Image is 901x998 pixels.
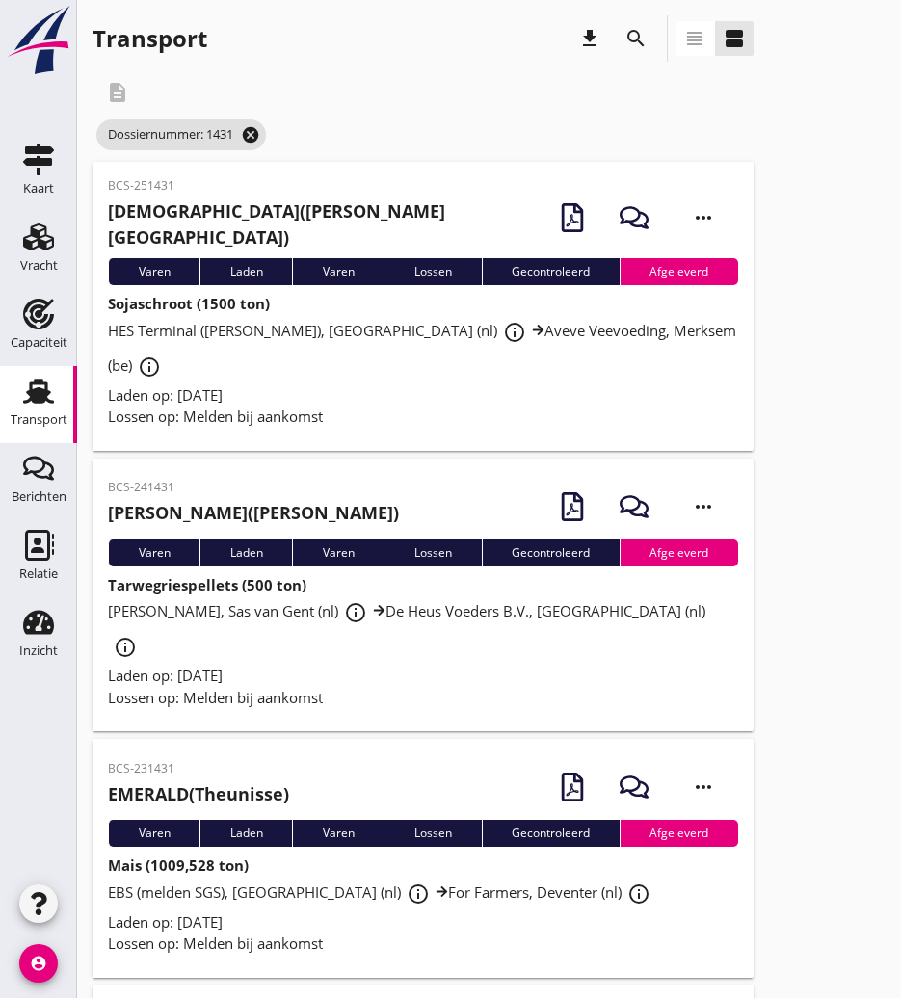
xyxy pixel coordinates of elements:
span: HES Terminal ([PERSON_NAME]), [GEOGRAPHIC_DATA] (nl) Aveve Veevoeding, Merksem (be) [108,321,736,375]
strong: Sojaschroot (1500 ton) [108,294,270,313]
div: Gecontroleerd [482,258,620,285]
div: Berichten [12,490,66,503]
i: more_horiz [676,480,730,534]
i: info_outline [627,882,650,906]
strong: Tarwegriespellets (500 ton) [108,575,306,594]
div: Kaart [23,182,54,195]
div: Lossen [384,258,481,285]
span: Lossen op: Melden bij aankomst [108,407,323,426]
i: more_horiz [676,760,730,814]
div: Capaciteit [11,336,67,349]
div: Varen [108,258,199,285]
a: BCS-231431EMERALD(Theunisse)VarenLadenVarenLossenGecontroleerdAfgeleverdMais (1009,528 ton)EBS (m... [93,739,754,978]
i: info_outline [407,882,430,906]
span: Laden op: [DATE] [108,912,223,932]
a: BCS-251431[DEMOGRAPHIC_DATA]([PERSON_NAME][GEOGRAPHIC_DATA])VarenLadenVarenLossenGecontroleerdAfg... [93,162,754,451]
i: more_horiz [676,191,730,245]
strong: [PERSON_NAME] [108,501,248,524]
i: cancel [241,125,260,144]
i: view_agenda [723,27,746,50]
div: Laden [199,539,292,566]
div: Afgeleverd [620,820,738,847]
i: search [624,27,648,50]
div: Laden [199,258,292,285]
div: Varen [108,820,199,847]
p: BCS-241431 [108,479,399,496]
strong: EMERALD [108,782,189,805]
i: download [578,27,601,50]
div: Afgeleverd [620,539,738,566]
span: Laden op: [DATE] [108,385,223,405]
div: Gecontroleerd [482,539,620,566]
span: Lossen op: Melden bij aankomst [108,688,323,707]
img: logo-small.a267ee39.svg [4,5,73,76]
span: [PERSON_NAME], Sas van Gent (nl) De Heus Voeders B.V., [GEOGRAPHIC_DATA] (nl) [108,601,705,655]
i: view_headline [683,27,706,50]
div: Lossen [384,820,481,847]
div: Afgeleverd [620,258,738,285]
div: Varen [292,820,384,847]
i: info_outline [344,601,367,624]
strong: Mais (1009,528 ton) [108,855,249,875]
a: BCS-241431[PERSON_NAME]([PERSON_NAME])VarenLadenVarenLossenGecontroleerdAfgeleverdTarwegriespelle... [93,459,754,732]
strong: [DEMOGRAPHIC_DATA] [108,199,300,223]
span: Dossiernummer: 1431 [96,119,266,150]
div: Vracht [20,259,58,272]
div: Varen [292,539,384,566]
div: Transport [93,23,207,54]
h2: ([PERSON_NAME][GEOGRAPHIC_DATA]) [108,198,545,250]
i: info_outline [138,355,161,379]
h2: ([PERSON_NAME]) [108,500,399,526]
i: info_outline [114,636,137,659]
h2: (Theunisse) [108,781,289,807]
span: EBS (melden SGS), [GEOGRAPHIC_DATA] (nl) For Farmers, Deventer (nl) [108,882,656,902]
div: Transport [11,413,67,426]
div: Lossen [384,539,481,566]
div: Varen [108,539,199,566]
div: Laden [199,820,292,847]
p: BCS-251431 [108,177,545,195]
p: BCS-231431 [108,760,289,777]
i: account_circle [19,944,58,983]
span: Laden op: [DATE] [108,666,223,685]
i: info_outline [503,321,526,344]
div: Gecontroleerd [482,820,620,847]
div: Varen [292,258,384,285]
span: Lossen op: Melden bij aankomst [108,933,323,953]
div: Relatie [19,567,58,580]
div: Inzicht [19,644,58,657]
